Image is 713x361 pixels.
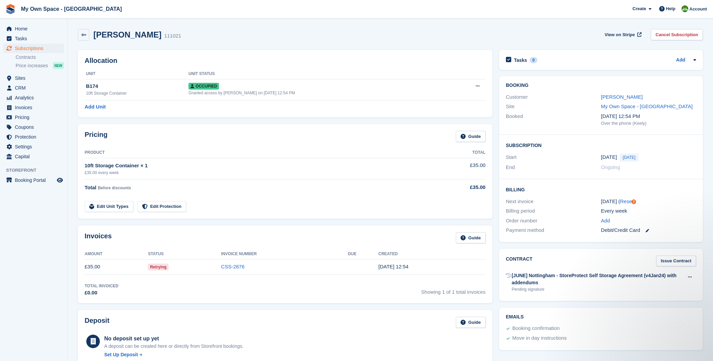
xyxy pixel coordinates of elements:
h2: Pricing [85,131,108,142]
span: Total [85,185,96,190]
div: Set Up Deposit [104,351,138,358]
div: NEW [53,62,64,69]
time: 2025-09-29 00:00:00 UTC [601,153,617,161]
div: No deposit set up yet [104,335,244,343]
a: menu [3,113,64,122]
th: Amount [85,249,148,260]
h2: Billing [506,186,696,193]
time: 2025-09-29 11:54:36 UTC [378,264,408,269]
a: CSS-2876 [221,264,244,269]
div: Start [506,153,601,162]
span: Analytics [15,93,55,102]
div: 0 [530,57,537,63]
th: Unit [85,69,188,79]
th: Due [348,249,378,260]
h2: Subscription [506,142,696,148]
h2: Emails [506,314,696,320]
div: Tooltip anchor [631,199,637,205]
span: Protection [15,132,55,142]
div: Move in day instructions [512,334,567,342]
div: Customer [506,93,601,101]
a: Guide [456,232,486,243]
div: 10ft Storage Container × 1 [85,162,432,170]
a: My Own Space - [GEOGRAPHIC_DATA] [18,3,125,15]
span: Sites [15,73,55,83]
div: £35.00 [432,184,486,191]
div: Debit/Credit Card [601,226,696,234]
a: menu [3,103,64,112]
div: Booking confirmation [512,324,560,333]
span: Occupied [188,83,219,90]
a: Edit Protection [137,201,186,212]
span: [DATE] [620,153,639,162]
a: Edit Unit Types [85,201,133,212]
img: Keely [682,5,688,12]
a: Guide [456,317,486,328]
span: Before discounts [98,186,131,190]
div: Total Invoiced [85,283,118,289]
a: menu [3,44,64,53]
span: View on Stripe [605,31,635,38]
a: Guide [456,131,486,142]
span: Settings [15,142,55,151]
th: Created [378,249,485,260]
a: menu [3,83,64,93]
span: Home [15,24,55,33]
span: Showing 1 of 1 total invoices [421,283,486,297]
div: 10ft Storage Container [86,90,188,96]
span: Coupons [15,122,55,132]
a: My Own Space - [GEOGRAPHIC_DATA] [601,103,693,109]
a: Preview store [56,176,64,184]
h2: Allocation [85,57,486,65]
div: Site [506,103,601,111]
a: menu [3,34,64,43]
span: Retrying [148,264,169,270]
h2: Deposit [85,317,109,328]
th: Invoice Number [221,249,348,260]
div: [JUNE] Nottingham - StoreProtect Self Storage Agreement (v4Jan24) with addendums [512,272,684,286]
a: Add [676,56,685,64]
a: menu [3,122,64,132]
p: A deposit can be created here or directly from Storefront bookings. [104,343,244,350]
div: Over the phone (Keely) [601,120,696,127]
span: Ongoing [601,164,620,170]
div: £0.00 [85,289,118,297]
div: Booked [506,113,601,127]
span: Pricing [15,113,55,122]
a: menu [3,142,64,151]
span: CRM [15,83,55,93]
a: Contracts [16,54,64,61]
div: [DATE] ( ) [601,198,696,206]
a: Add [601,217,610,225]
span: Account [689,6,707,13]
div: Pending signature [512,286,684,292]
a: Price increases NEW [16,62,64,69]
h2: Booking [506,83,696,88]
span: Subscriptions [15,44,55,53]
span: Booking Portal [15,175,55,185]
th: Status [148,249,221,260]
div: End [506,164,601,171]
span: Tasks [15,34,55,43]
a: menu [3,132,64,142]
span: Storefront [6,167,67,174]
a: menu [3,175,64,185]
div: [DATE] 12:54 PM [601,113,696,120]
span: Capital [15,152,55,161]
div: Billing period [506,207,601,215]
th: Unit Status [188,69,450,79]
h2: Contract [506,256,533,267]
img: stora-icon-8386f47178a22dfd0bd8f6a31ec36ba5ce8667c1dd55bd0f319d3a0aa187defe.svg [5,4,16,14]
a: menu [3,152,64,161]
a: View on Stripe [602,29,643,40]
td: £35.00 [432,158,486,179]
span: Price increases [16,63,48,69]
div: B174 [86,82,188,90]
a: [PERSON_NAME] [601,94,643,100]
h2: [PERSON_NAME] [93,30,161,39]
th: Product [85,147,432,158]
a: Set Up Deposit [104,351,244,358]
a: Cancel Subscription [651,29,703,40]
div: £35.00 every week [85,170,432,176]
a: menu [3,93,64,102]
